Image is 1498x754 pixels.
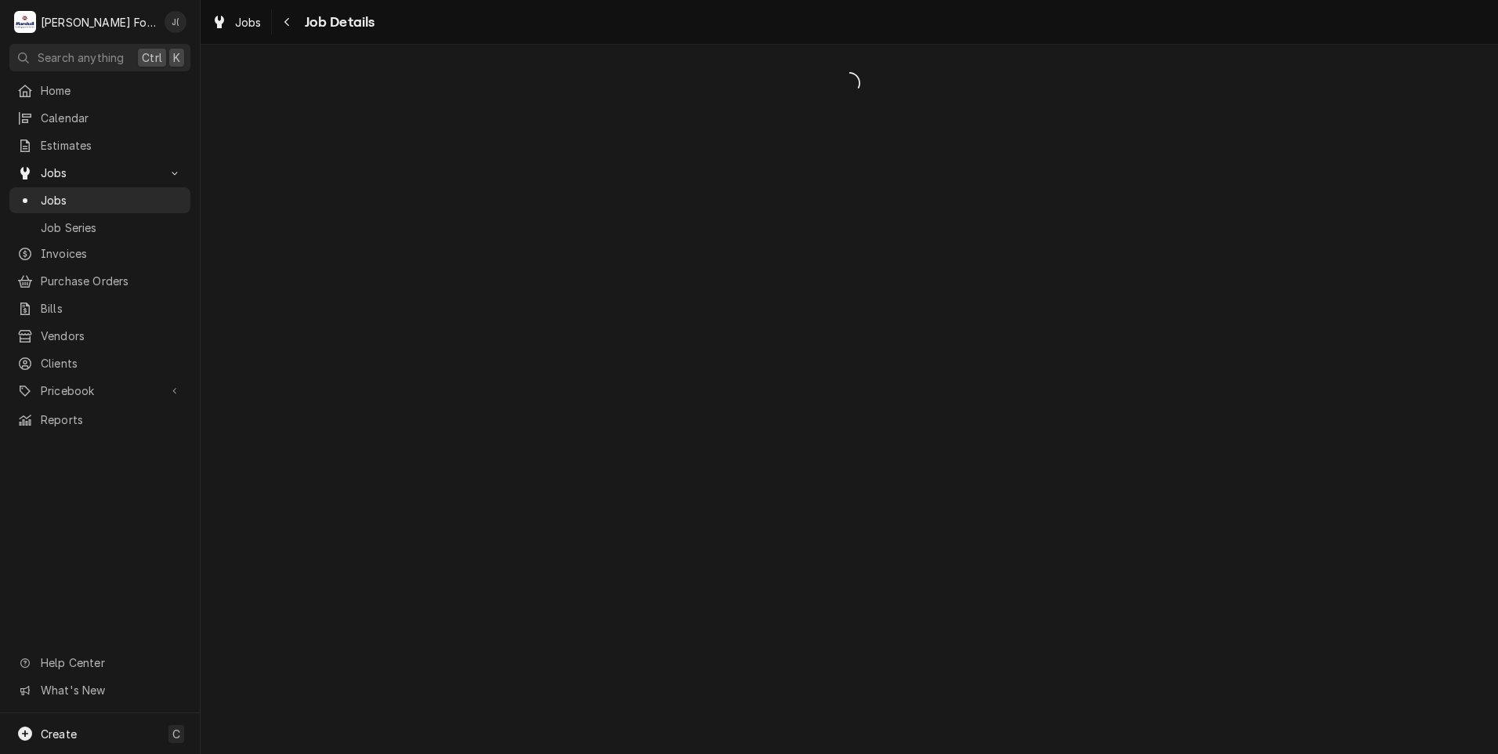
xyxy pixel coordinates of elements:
[41,328,183,344] span: Vendors
[9,650,190,676] a: Go to Help Center
[9,78,190,103] a: Home
[9,407,190,433] a: Reports
[41,682,181,698] span: What's New
[300,12,375,33] span: Job Details
[41,382,159,399] span: Pricebook
[9,378,190,404] a: Go to Pricebook
[9,323,190,349] a: Vendors
[41,245,183,262] span: Invoices
[9,132,190,158] a: Estimates
[173,49,180,66] span: K
[9,295,190,321] a: Bills
[41,654,181,671] span: Help Center
[172,726,180,742] span: C
[41,411,183,428] span: Reports
[142,49,162,66] span: Ctrl
[165,11,186,33] div: J(
[9,268,190,294] a: Purchase Orders
[9,215,190,241] a: Job Series
[9,44,190,71] button: Search anythingCtrlK
[41,219,183,236] span: Job Series
[41,300,183,317] span: Bills
[275,9,300,34] button: Navigate back
[41,273,183,289] span: Purchase Orders
[235,14,262,31] span: Jobs
[9,105,190,131] a: Calendar
[9,187,190,213] a: Jobs
[41,82,183,99] span: Home
[41,14,156,31] div: [PERSON_NAME] Food Equipment Service
[41,355,183,372] span: Clients
[14,11,36,33] div: M
[41,727,77,741] span: Create
[41,137,183,154] span: Estimates
[41,192,183,208] span: Jobs
[14,11,36,33] div: Marshall Food Equipment Service's Avatar
[38,49,124,66] span: Search anything
[165,11,186,33] div: Jeff Debigare (109)'s Avatar
[205,9,268,35] a: Jobs
[201,67,1498,100] span: Loading...
[41,110,183,126] span: Calendar
[9,677,190,703] a: Go to What's New
[41,165,159,181] span: Jobs
[9,350,190,376] a: Clients
[9,241,190,266] a: Invoices
[9,160,190,186] a: Go to Jobs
